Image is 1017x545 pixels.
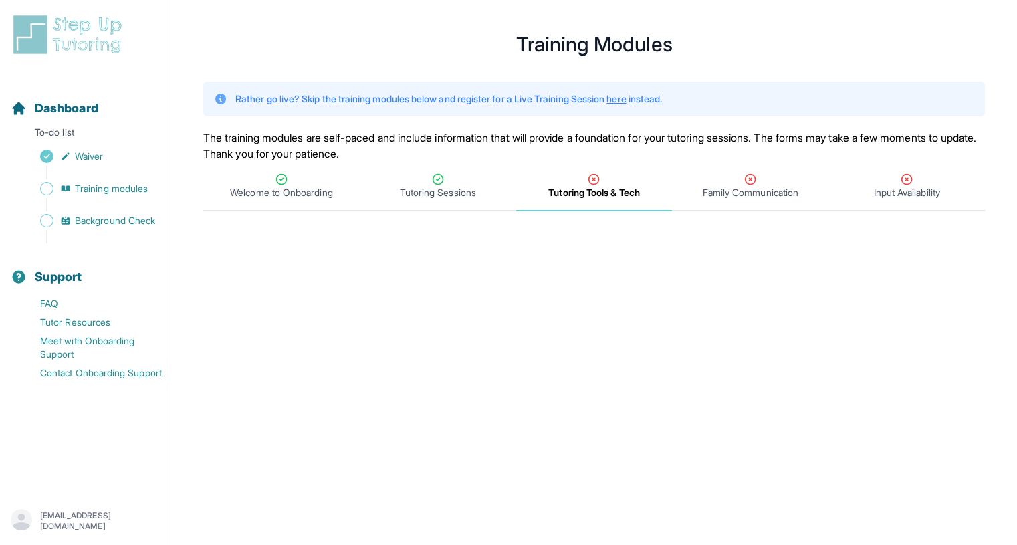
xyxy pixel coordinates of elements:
[35,267,82,286] span: Support
[703,186,798,199] span: Family Communication
[230,186,332,199] span: Welcome to Onboarding
[5,78,165,123] button: Dashboard
[548,186,639,199] span: Tutoring Tools & Tech
[203,162,985,211] nav: Tabs
[5,126,165,144] p: To-do list
[235,92,662,106] p: Rather go live? Skip the training modules below and register for a Live Training Session instead.
[75,214,155,227] span: Background Check
[11,364,171,383] a: Contact Onboarding Support
[11,147,171,166] a: Waiver
[11,99,98,118] a: Dashboard
[11,294,171,313] a: FAQ
[11,179,171,198] a: Training modules
[203,130,985,162] p: The training modules are self-paced and include information that will provide a foundation for yo...
[75,150,103,163] span: Waiver
[203,36,985,52] h1: Training Modules
[5,246,165,292] button: Support
[35,99,98,118] span: Dashboard
[400,186,476,199] span: Tutoring Sessions
[11,313,171,332] a: Tutor Resources
[75,182,148,195] span: Training modules
[11,13,130,56] img: logo
[606,93,626,104] a: here
[11,509,160,533] button: [EMAIL_ADDRESS][DOMAIN_NAME]
[11,211,171,230] a: Background Check
[11,332,171,364] a: Meet with Onboarding Support
[873,186,939,199] span: Input Availability
[40,510,160,532] p: [EMAIL_ADDRESS][DOMAIN_NAME]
